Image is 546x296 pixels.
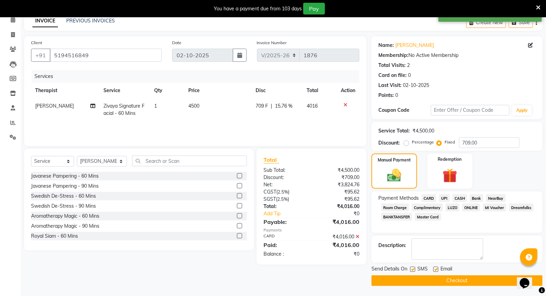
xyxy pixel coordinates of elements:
[302,83,337,98] th: Total
[35,103,74,109] span: [PERSON_NAME]
[320,210,365,217] div: ₹0
[337,83,359,98] th: Action
[277,196,288,202] span: 2.5%
[381,213,412,221] span: BANKTANSFER
[311,196,365,203] div: ₹95.62
[378,82,401,89] div: Last Visit:
[403,82,429,89] div: 02-10-2025
[378,195,419,202] span: Payment Methods
[271,102,272,110] span: |
[258,188,311,196] div: ( )
[483,204,506,211] span: MI Voucher
[258,250,311,258] div: Balance :
[512,105,532,116] button: Apply
[31,223,99,230] div: Aromatherapy Magic - 90 Mins
[172,40,181,46] label: Date
[258,174,311,181] div: Discount:
[378,127,410,135] div: Service Total:
[31,49,50,62] button: +91
[31,172,99,180] div: Javanese Pampering - 60 Mins
[257,40,287,46] label: Invoice Number
[258,233,311,240] div: CARD
[417,265,428,274] span: SMS
[378,42,394,49] div: Name:
[31,193,96,200] div: Swedish De-Stress - 60 Mins
[258,203,311,210] div: Total:
[303,3,325,14] button: Pay
[31,182,99,190] div: Javanese Pampering - 90 Mins
[453,194,467,202] span: CASH
[415,213,441,221] span: Master Card
[431,105,509,116] input: Enter Offer / Coupon Code
[264,227,359,233] div: Payments
[31,233,78,240] div: Royal Siam - 60 Mins
[311,241,365,249] div: ₹4,016.00
[66,18,115,24] a: PREVIOUS INVOICES
[311,188,365,196] div: ₹95.62
[440,265,452,274] span: Email
[103,103,145,116] span: Zivaya Signature Facial - 60 Mins
[251,83,302,98] th: Disc
[486,194,506,202] span: NearBuy
[32,15,58,27] a: INVOICE
[258,218,311,226] div: Payable:
[438,156,462,162] label: Redemption
[381,204,409,211] span: Room Charge
[31,203,96,210] div: Swedish De-Stress - 90 Mins
[378,107,431,114] div: Coupon Code
[311,203,365,210] div: ₹4,016.00
[378,62,406,69] div: Total Visits:
[258,210,320,217] a: Add Tip
[258,167,311,174] div: Sub Total:
[256,102,268,110] span: 709 F
[132,156,247,166] input: Search or Scan
[258,241,311,249] div: Paid:
[371,275,543,286] button: Checkout
[31,83,99,98] th: Therapist
[214,5,302,12] div: You have a payment due from 103 days
[371,265,407,274] span: Send Details On
[99,83,150,98] th: Service
[311,250,365,258] div: ₹0
[445,139,455,145] label: Fixed
[184,83,251,98] th: Price
[395,92,398,99] div: 0
[517,268,539,289] iframe: chat widget
[258,196,311,203] div: ( )
[31,40,42,46] label: Client
[378,52,536,59] div: No Active Membership
[264,196,276,202] span: SGST
[378,92,394,99] div: Points:
[470,194,483,202] span: Bank
[438,167,462,185] img: _gift.svg
[278,189,288,195] span: 2.5%
[378,157,411,163] label: Manual Payment
[462,204,480,211] span: ONLINE
[31,213,99,220] div: Aromatherapy Magic - 60 Mins
[154,103,157,109] span: 1
[408,72,411,79] div: 0
[466,17,506,28] button: Create New
[407,62,410,69] div: 2
[412,139,434,145] label: Percentage
[311,233,365,240] div: ₹4,016.00
[413,127,434,135] div: ₹4,500.00
[509,17,533,28] button: Save
[439,194,450,202] span: UPI
[378,242,406,249] div: Description:
[311,167,365,174] div: ₹4,500.00
[378,72,407,79] div: Card on file:
[50,49,162,62] input: Search by Name/Mobile/Email/Code
[412,204,443,211] span: Complimentary
[264,189,276,195] span: CGST
[258,181,311,188] div: Net:
[32,70,365,83] div: Services
[395,42,434,49] a: [PERSON_NAME]
[421,194,436,202] span: CARD
[509,204,534,211] span: Dreamfolks
[275,102,292,110] span: 15.76 %
[446,204,460,211] span: LUZO
[188,103,199,109] span: 4500
[307,103,318,109] span: 4016
[264,156,279,164] span: Total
